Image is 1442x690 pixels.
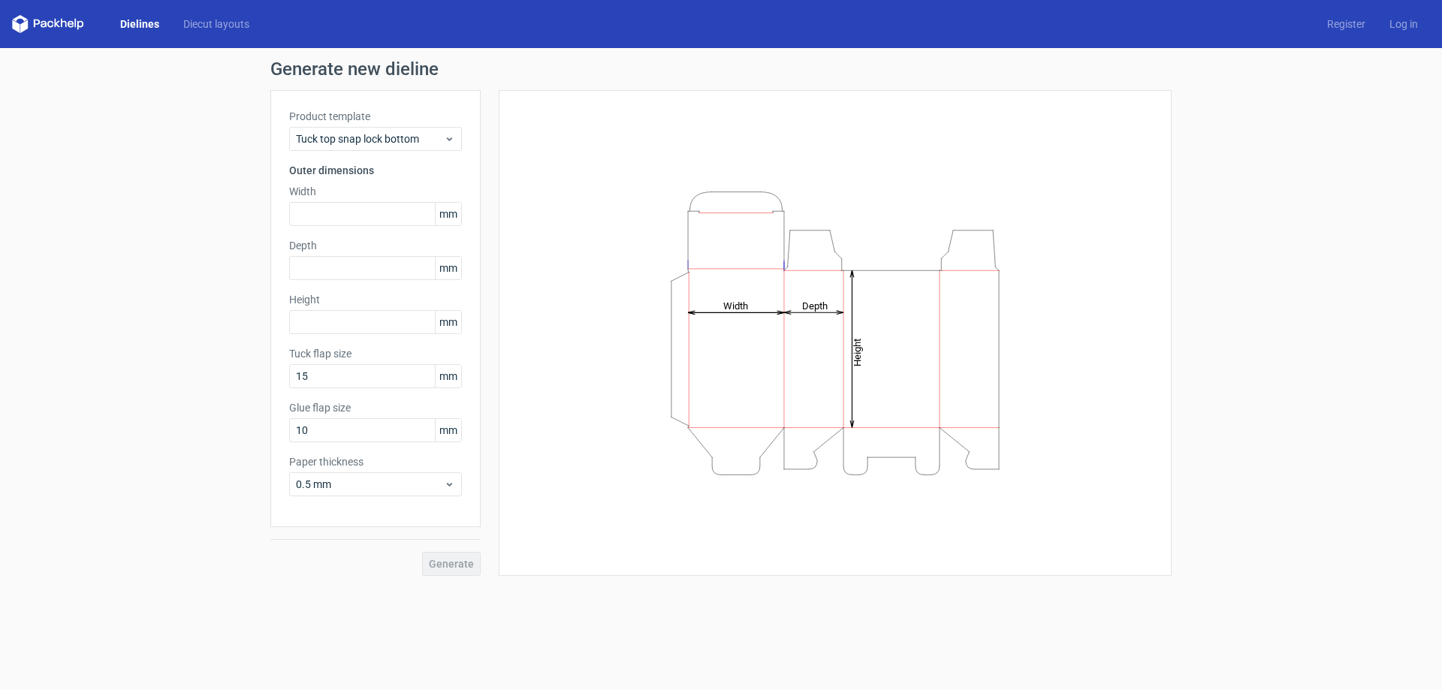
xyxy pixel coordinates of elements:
h3: Outer dimensions [289,163,462,178]
a: Log in [1377,17,1430,32]
tspan: Depth [802,300,828,311]
span: mm [435,419,461,441]
tspan: Width [723,300,748,311]
label: Height [289,292,462,307]
label: Tuck flap size [289,346,462,361]
span: mm [435,311,461,333]
a: Dielines [108,17,171,32]
span: Tuck top snap lock bottom [296,131,444,146]
label: Width [289,184,462,199]
a: Register [1315,17,1377,32]
h1: Generate new dieline [270,60,1172,78]
tspan: Height [852,338,863,366]
label: Paper thickness [289,454,462,469]
label: Glue flap size [289,400,462,415]
span: 0.5 mm [296,477,444,492]
label: Product template [289,109,462,124]
span: mm [435,365,461,387]
span: mm [435,203,461,225]
a: Diecut layouts [171,17,261,32]
span: mm [435,257,461,279]
label: Depth [289,238,462,253]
